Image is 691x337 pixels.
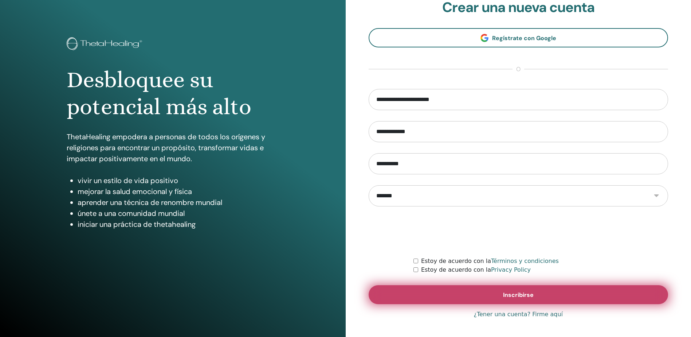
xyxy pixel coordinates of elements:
p: ThetaHealing empodera a personas de todos los orígenes y religiones para encontrar un propósito, ... [67,131,279,164]
a: Términos y condiciones [491,257,559,264]
label: Estoy de acuerdo con la [421,257,559,266]
li: aprender una técnica de renombre mundial [78,197,279,208]
li: vivir un estilo de vida positivo [78,175,279,186]
a: ¿Tener una cuenta? Firme aquí [474,310,563,319]
span: Inscribirse [503,291,534,299]
iframe: reCAPTCHA [463,217,574,246]
span: o [513,65,524,74]
li: iniciar una práctica de thetahealing [78,219,279,230]
label: Estoy de acuerdo con la [421,266,531,274]
li: únete a una comunidad mundial [78,208,279,219]
a: Privacy Policy [491,266,531,273]
span: Regístrate con Google [492,34,556,42]
a: Regístrate con Google [369,28,668,47]
h1: Desbloquee su potencial más alto [67,66,279,121]
li: mejorar la salud emocional y física [78,186,279,197]
button: Inscribirse [369,285,668,304]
